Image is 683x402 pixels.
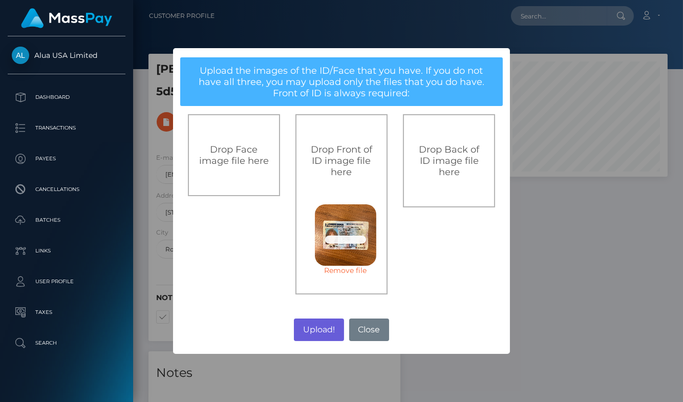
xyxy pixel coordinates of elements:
[419,144,479,178] span: Drop Back of ID image file here
[199,144,269,166] span: Drop Face image file here
[199,65,484,99] span: Upload the images of the ID/Face that you have. If you do not have all three, you may upload only...
[12,182,121,197] p: Cancellations
[12,243,121,259] p: Links
[12,151,121,166] p: Payees
[12,274,121,289] p: User Profile
[21,8,112,28] img: MassPay Logo
[349,319,389,341] button: Close
[311,144,372,178] span: Drop Front of ID image file here
[294,319,344,341] button: Upload!
[12,335,121,351] p: Search
[12,120,121,136] p: Transactions
[12,213,121,228] p: Batches
[315,266,376,275] a: Remove file
[12,47,29,64] img: Alua USA Limited
[12,305,121,320] p: Taxes
[12,90,121,105] p: Dashboard
[8,51,125,60] span: Alua USA Limited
